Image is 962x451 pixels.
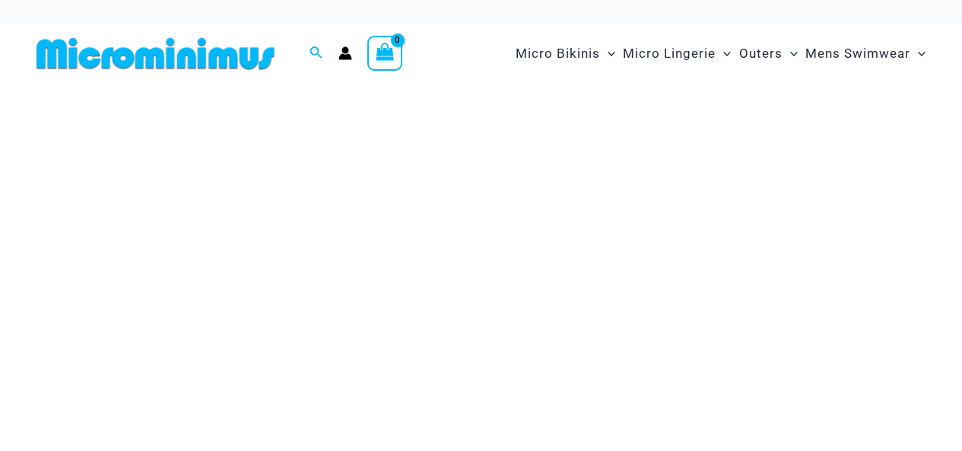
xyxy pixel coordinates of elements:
[367,36,402,71] a: View Shopping Cart, empty
[739,34,783,73] span: Outers
[783,34,798,73] span: Menu Toggle
[30,37,281,71] img: MM SHOP LOGO FLAT
[805,34,910,73] span: Mens Swimwear
[512,30,619,77] a: Micro BikinisMenu ToggleMenu Toggle
[600,34,615,73] span: Menu Toggle
[802,30,929,77] a: Mens SwimwearMenu ToggleMenu Toggle
[716,34,731,73] span: Menu Toggle
[516,34,600,73] span: Micro Bikinis
[510,28,932,79] nav: Site Navigation
[310,44,323,63] a: Search icon link
[910,34,925,73] span: Menu Toggle
[735,30,802,77] a: OutersMenu ToggleMenu Toggle
[623,34,716,73] span: Micro Lingerie
[338,46,352,60] a: Account icon link
[619,30,735,77] a: Micro LingerieMenu ToggleMenu Toggle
